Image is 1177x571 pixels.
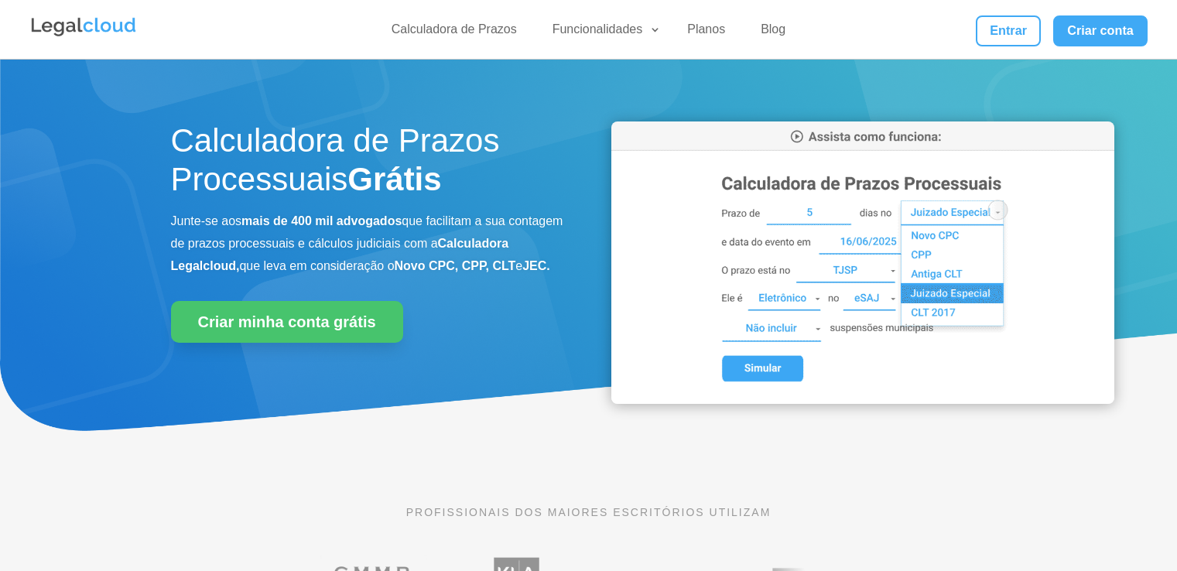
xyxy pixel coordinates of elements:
a: Logo da Legalcloud [29,28,138,41]
strong: Grátis [347,161,441,197]
a: Criar minha conta grátis [171,301,403,343]
a: Funcionalidades [543,22,662,44]
b: Novo CPC, CPP, CLT [395,259,516,272]
b: JEC. [522,259,550,272]
img: Calculadora de Prazos Processuais da Legalcloud [611,121,1114,404]
a: Blog [751,22,795,44]
a: Planos [678,22,734,44]
a: Calculadora de Prazos Processuais da Legalcloud [611,393,1114,406]
b: mais de 400 mil advogados [241,214,402,227]
img: Legalcloud Logo [29,15,138,39]
a: Entrar [976,15,1041,46]
a: Calculadora de Prazos [382,22,526,44]
h1: Calculadora de Prazos Processuais [171,121,566,207]
p: Junte-se aos que facilitam a sua contagem de prazos processuais e cálculos judiciais com a que le... [171,210,566,277]
a: Criar conta [1053,15,1148,46]
p: PROFISSIONAIS DOS MAIORES ESCRITÓRIOS UTILIZAM [171,504,1007,521]
b: Calculadora Legalcloud, [171,237,509,272]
